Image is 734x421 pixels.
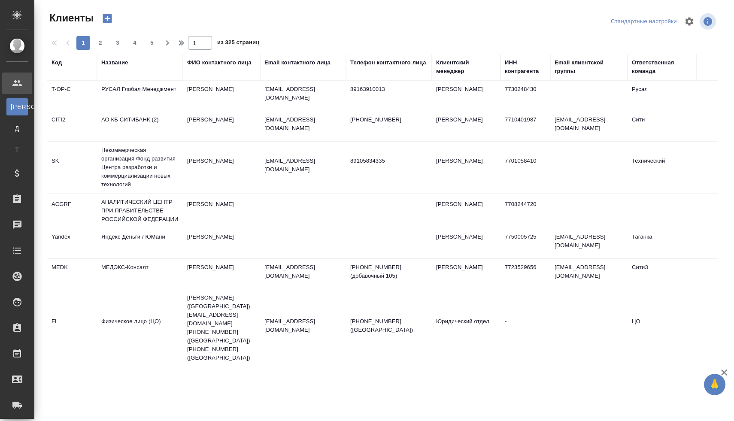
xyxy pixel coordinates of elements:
[97,228,183,258] td: Яндекс Деньги / ЮМани
[6,141,28,158] a: Т
[264,157,342,174] p: [EMAIL_ADDRESS][DOMAIN_NAME]
[555,58,623,76] div: Email клиентской группы
[97,111,183,141] td: АО КБ СИТИБАНК (2)
[97,11,118,26] button: Создать
[432,81,500,111] td: [PERSON_NAME]
[97,81,183,111] td: РУСАЛ Глобал Менеджмент
[47,152,97,182] td: SK
[550,111,628,141] td: [EMAIL_ADDRESS][DOMAIN_NAME]
[628,152,696,182] td: Технический
[217,37,259,50] span: из 325 страниц
[183,111,260,141] td: [PERSON_NAME]
[628,259,696,289] td: Сити3
[264,263,342,280] p: [EMAIL_ADDRESS][DOMAIN_NAME]
[350,157,428,165] p: 89105834335
[97,259,183,289] td: МЕДЭКС-Консалт
[94,36,107,50] button: 2
[500,259,550,289] td: 7723529656
[679,11,700,32] span: Настроить таблицу
[500,111,550,141] td: 7710401987
[128,39,142,47] span: 4
[264,317,342,334] p: [EMAIL_ADDRESS][DOMAIN_NAME]
[432,152,500,182] td: [PERSON_NAME]
[11,124,24,133] span: Д
[432,196,500,226] td: [PERSON_NAME]
[264,85,342,102] p: [EMAIL_ADDRESS][DOMAIN_NAME]
[47,228,97,258] td: Yandex
[187,58,252,67] div: ФИО контактного лица
[700,13,718,30] span: Посмотреть информацию
[500,313,550,343] td: -
[47,11,94,25] span: Клиенты
[47,111,97,141] td: CITI2
[432,313,500,343] td: Юридический отдел
[97,194,183,228] td: АНАЛИТИЧЕСКИЙ ЦЕНТР ПРИ ПРАВИТЕЛЬСТВЕ РОССИЙСКОЙ ФЕДЕРАЦИИ
[628,111,696,141] td: Сити
[183,289,260,366] td: [PERSON_NAME] ([GEOGRAPHIC_DATA]) [EMAIL_ADDRESS][DOMAIN_NAME] [PHONE_NUMBER] ([GEOGRAPHIC_DATA])...
[11,103,24,111] span: [PERSON_NAME]
[628,81,696,111] td: Русал
[145,39,159,47] span: 5
[264,115,342,133] p: [EMAIL_ADDRESS][DOMAIN_NAME]
[500,81,550,111] td: 7730248430
[432,228,500,258] td: [PERSON_NAME]
[350,58,426,67] div: Телефон контактного лица
[97,313,183,343] td: Физическое лицо (ЦО)
[350,85,428,94] p: 89163910013
[350,317,428,334] p: [PHONE_NUMBER] ([GEOGRAPHIC_DATA])
[707,376,722,394] span: 🙏
[47,196,97,226] td: ACGRF
[145,36,159,50] button: 5
[97,142,183,193] td: Некоммерческая организация Фонд развития Центра разработки и коммерциализации новых технологий
[101,58,128,67] div: Название
[550,228,628,258] td: [EMAIL_ADDRESS][DOMAIN_NAME]
[111,39,124,47] span: 3
[500,228,550,258] td: 7750005725
[632,58,692,76] div: Ответственная команда
[350,263,428,280] p: [PHONE_NUMBER] (добавочный 105)
[432,259,500,289] td: [PERSON_NAME]
[128,36,142,50] button: 4
[264,58,331,67] div: Email контактного лица
[505,58,546,76] div: ИНН контрагента
[6,98,28,115] a: [PERSON_NAME]
[47,313,97,343] td: FL
[500,152,550,182] td: 7701058410
[11,145,24,154] span: Т
[628,313,696,343] td: ЦО
[52,58,62,67] div: Код
[183,259,260,289] td: [PERSON_NAME]
[609,15,679,28] div: split button
[47,259,97,289] td: MEDK
[183,196,260,226] td: [PERSON_NAME]
[550,259,628,289] td: [EMAIL_ADDRESS][DOMAIN_NAME]
[111,36,124,50] button: 3
[350,115,428,124] p: [PHONE_NUMBER]
[94,39,107,47] span: 2
[500,196,550,226] td: 7708244720
[47,81,97,111] td: T-OP-C
[183,81,260,111] td: [PERSON_NAME]
[183,152,260,182] td: [PERSON_NAME]
[436,58,496,76] div: Клиентский менеджер
[704,374,725,395] button: 🙏
[432,111,500,141] td: [PERSON_NAME]
[628,228,696,258] td: Таганка
[6,120,28,137] a: Д
[183,228,260,258] td: [PERSON_NAME]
